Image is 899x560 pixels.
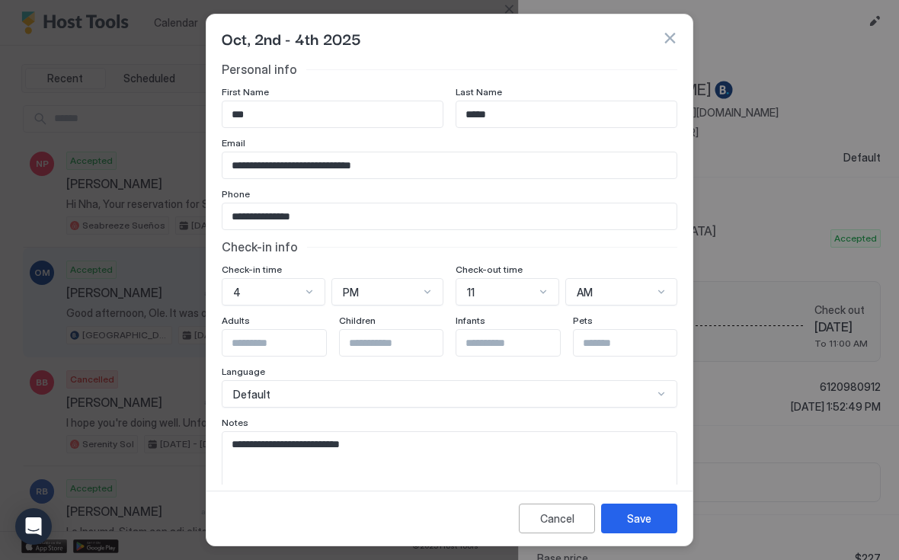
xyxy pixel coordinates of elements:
[15,508,52,545] div: Open Intercom Messenger
[577,286,593,299] span: AM
[339,315,376,326] span: Children
[467,286,475,299] span: 11
[222,62,297,77] span: Personal info
[222,432,677,507] textarea: Input Field
[456,86,502,98] span: Last Name
[627,510,651,526] div: Save
[519,504,595,533] button: Cancel
[222,137,245,149] span: Email
[456,330,581,356] input: Input Field
[340,330,465,356] input: Input Field
[222,188,250,200] span: Phone
[222,27,361,50] span: Oct, 2nd - 4th 2025
[222,86,269,98] span: First Name
[233,286,241,299] span: 4
[540,510,574,526] div: Cancel
[456,264,523,275] span: Check-out time
[222,239,298,254] span: Check-in info
[222,366,265,377] span: Language
[601,504,677,533] button: Save
[233,388,270,402] span: Default
[222,203,677,229] input: Input Field
[222,152,677,178] input: Input Field
[222,315,250,326] span: Adults
[222,417,248,428] span: Notes
[456,101,677,127] input: Input Field
[343,286,359,299] span: PM
[222,330,347,356] input: Input Field
[222,264,282,275] span: Check-in time
[456,315,485,326] span: Infants
[574,330,699,356] input: Input Field
[573,315,593,326] span: Pets
[222,101,443,127] input: Input Field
